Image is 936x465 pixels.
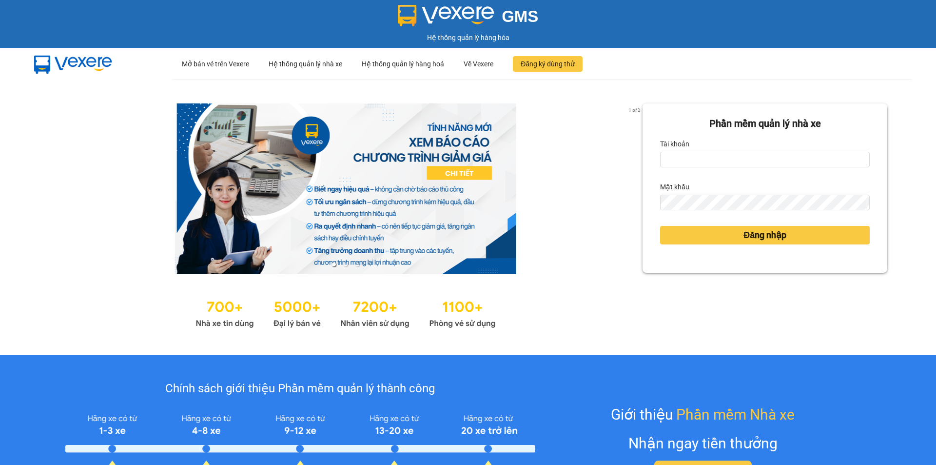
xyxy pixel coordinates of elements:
input: Tài khoản [660,152,870,167]
div: Hệ thống quản lý nhà xe [269,48,342,80]
img: logo 2 [398,5,494,26]
a: GMS [398,15,539,22]
div: Chính sách giới thiệu Phần mềm quản lý thành công [65,380,535,398]
input: Mật khẩu [660,195,870,210]
div: Về Vexere [464,48,493,80]
div: Giới thiệu [611,403,795,426]
li: slide item 2 [344,263,348,266]
div: Phần mềm quản lý nhà xe [660,116,870,131]
button: next slide / item [629,103,643,274]
img: mbUUG5Q.png [24,48,122,80]
li: slide item 3 [355,263,359,266]
span: Đăng nhập [743,228,786,242]
div: Hệ thống quản lý hàng hóa [2,32,934,43]
span: Đăng ký dùng thử [521,59,575,69]
img: Statistics.png [195,294,496,331]
div: Mở bán vé trên Vexere [182,48,249,80]
div: Nhận ngay tiền thưởng [628,432,778,455]
button: Đăng nhập [660,226,870,244]
p: 1 of 3 [625,103,643,116]
span: GMS [502,7,538,25]
li: slide item 1 [332,263,336,266]
label: Tài khoản [660,136,689,152]
span: Phần mềm Nhà xe [676,403,795,426]
label: Mật khẩu [660,179,689,195]
button: Đăng ký dùng thử [513,56,583,72]
button: previous slide / item [49,103,62,274]
div: Hệ thống quản lý hàng hoá [362,48,444,80]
